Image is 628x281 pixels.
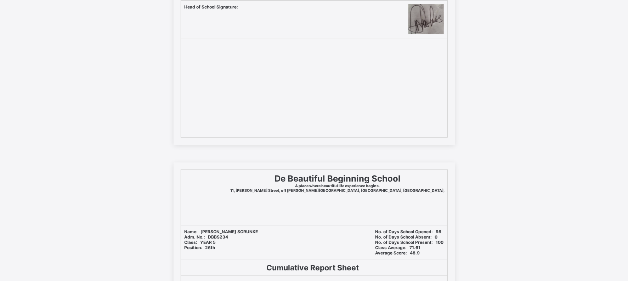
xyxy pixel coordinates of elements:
[185,240,198,245] b: Class:
[185,4,238,10] b: Head of School Signature:
[375,240,433,245] b: No. of Days School Present:
[375,250,420,256] span: 48.9
[185,234,228,240] span: DBBS234
[185,229,258,234] span: [PERSON_NAME] SORUNKE
[375,234,432,240] b: No. of Days School Absent:
[375,234,438,240] span: 0
[375,245,407,250] b: Class Average:
[231,188,445,193] span: 11, [PERSON_NAME] Street, off [PERSON_NAME][GEOGRAPHIC_DATA], [GEOGRAPHIC_DATA], [GEOGRAPHIC_DATA],
[375,229,442,234] span: 98
[375,245,421,250] span: 71.61
[185,234,205,240] b: Adm. No.:
[375,240,444,245] span: 100
[185,245,203,250] b: Position:
[185,229,198,234] b: Name:
[185,245,215,250] span: 26th
[375,250,407,256] b: Average Score:
[375,229,433,234] b: No. of Days School Opened:
[185,240,216,245] span: YEAR 5
[266,263,359,272] b: Cumulative Report Sheet
[295,184,380,188] span: A place where beautiful life experience begins.
[275,173,401,184] span: De Beautiful Beginning School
